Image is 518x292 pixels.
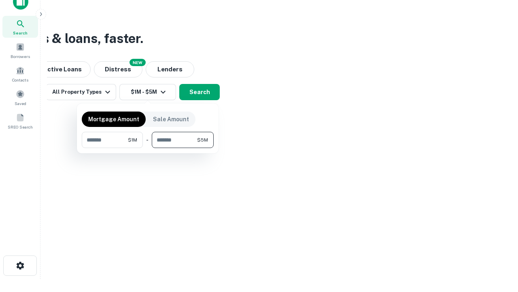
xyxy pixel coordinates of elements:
[197,136,208,144] span: $5M
[153,115,189,124] p: Sale Amount
[88,115,139,124] p: Mortgage Amount
[478,227,518,266] iframe: Chat Widget
[146,132,149,148] div: -
[128,136,137,144] span: $1M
